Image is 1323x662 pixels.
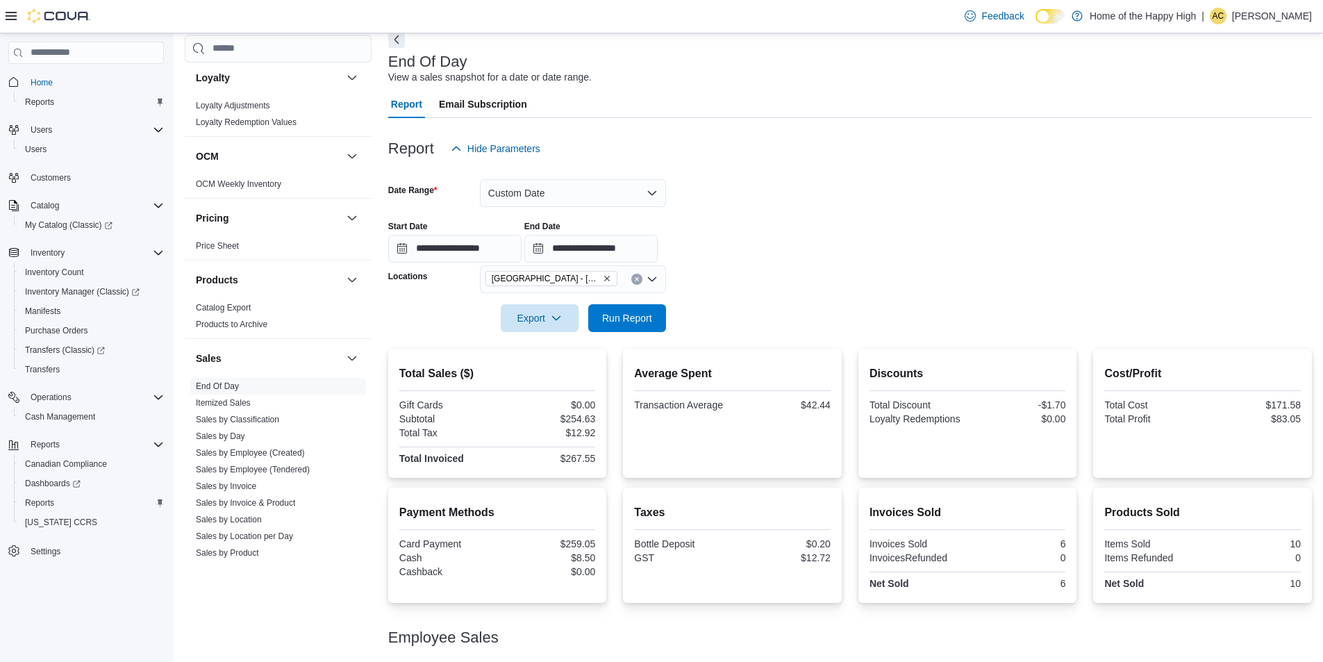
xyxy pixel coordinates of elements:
[8,67,164,597] nav: Complex example
[1104,552,1199,563] div: Items Refunded
[196,497,295,508] span: Sales by Invoice & Product
[19,495,60,511] a: Reports
[25,517,97,528] span: [US_STATE] CCRS
[509,304,570,332] span: Export
[14,140,169,159] button: Users
[1104,578,1144,589] strong: Net Sold
[634,365,831,382] h2: Average Spent
[735,552,831,563] div: $12.72
[25,286,140,297] span: Inventory Manager (Classic)
[869,504,1066,521] h2: Invoices Sold
[19,303,66,320] a: Manifests
[344,210,360,226] button: Pricing
[196,179,281,190] span: OCM Weekly Inventory
[500,399,595,411] div: $0.00
[467,142,540,156] span: Hide Parameters
[196,273,341,287] button: Products
[25,245,70,261] button: Inventory
[196,398,251,408] a: Itemized Sales
[19,495,164,511] span: Reports
[196,415,279,424] a: Sales by Classification
[19,475,86,492] a: Dashboards
[19,303,164,320] span: Manifests
[869,552,965,563] div: InvoicesRefunded
[500,552,595,563] div: $8.50
[388,221,428,232] label: Start Date
[28,9,90,23] img: Cova
[196,101,270,110] a: Loyalty Adjustments
[981,9,1024,23] span: Feedback
[634,538,729,549] div: Bottle Deposit
[492,272,600,286] span: [GEOGRAPHIC_DATA] - [GEOGRAPHIC_DATA] - Fire & Flower
[19,514,103,531] a: [US_STATE] CCRS
[970,399,1065,411] div: -$1.70
[869,538,965,549] div: Invoices Sold
[14,301,169,321] button: Manifests
[19,264,164,281] span: Inventory Count
[1206,552,1301,563] div: 0
[1035,9,1065,24] input: Dark Mode
[14,282,169,301] a: Inventory Manager (Classic)
[196,117,297,128] span: Loyalty Redemption Values
[1206,578,1301,589] div: 10
[19,408,164,425] span: Cash Management
[196,302,251,313] span: Catalog Export
[388,70,592,85] div: View a sales snapshot for a date or date range.
[19,342,164,358] span: Transfers (Classic)
[185,176,372,198] div: OCM
[25,389,164,406] span: Operations
[344,148,360,165] button: OCM
[196,531,293,541] a: Sales by Location per Day
[25,197,65,214] button: Catalog
[588,304,666,332] button: Run Report
[391,90,422,118] span: Report
[196,71,341,85] button: Loyalty
[399,365,596,382] h2: Total Sales ($)
[196,548,259,558] a: Sales by Product
[25,122,58,138] button: Users
[1104,538,1199,549] div: Items Sold
[445,135,546,163] button: Hide Parameters
[3,435,169,454] button: Reports
[14,493,169,513] button: Reports
[501,304,579,332] button: Export
[439,90,527,118] span: Email Subscription
[19,342,110,358] a: Transfers (Classic)
[196,547,259,558] span: Sales by Product
[3,388,169,407] button: Operations
[14,215,169,235] a: My Catalog (Classic)
[25,197,164,214] span: Catalog
[399,413,494,424] div: Subtotal
[25,436,65,453] button: Reports
[31,172,71,183] span: Customers
[344,272,360,288] button: Products
[399,453,464,464] strong: Total Invoiced
[3,167,169,188] button: Customers
[399,538,494,549] div: Card Payment
[185,97,372,136] div: Loyalty
[25,122,164,138] span: Users
[14,321,169,340] button: Purchase Orders
[196,414,279,425] span: Sales by Classification
[196,531,293,542] span: Sales by Location per Day
[388,140,434,157] h3: Report
[25,144,47,155] span: Users
[399,399,494,411] div: Gift Cards
[196,351,222,365] h3: Sales
[14,340,169,360] a: Transfers (Classic)
[959,2,1029,30] a: Feedback
[196,179,281,189] a: OCM Weekly Inventory
[1213,8,1224,24] span: AC
[500,453,595,464] div: $267.55
[1104,413,1199,424] div: Total Profit
[19,264,90,281] a: Inventory Count
[970,578,1065,589] div: 6
[196,465,310,474] a: Sales by Employee (Tendered)
[25,478,81,489] span: Dashboards
[19,217,164,233] span: My Catalog (Classic)
[25,543,66,560] a: Settings
[388,185,438,196] label: Date Range
[31,392,72,403] span: Operations
[196,71,230,85] h3: Loyalty
[25,306,60,317] span: Manifests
